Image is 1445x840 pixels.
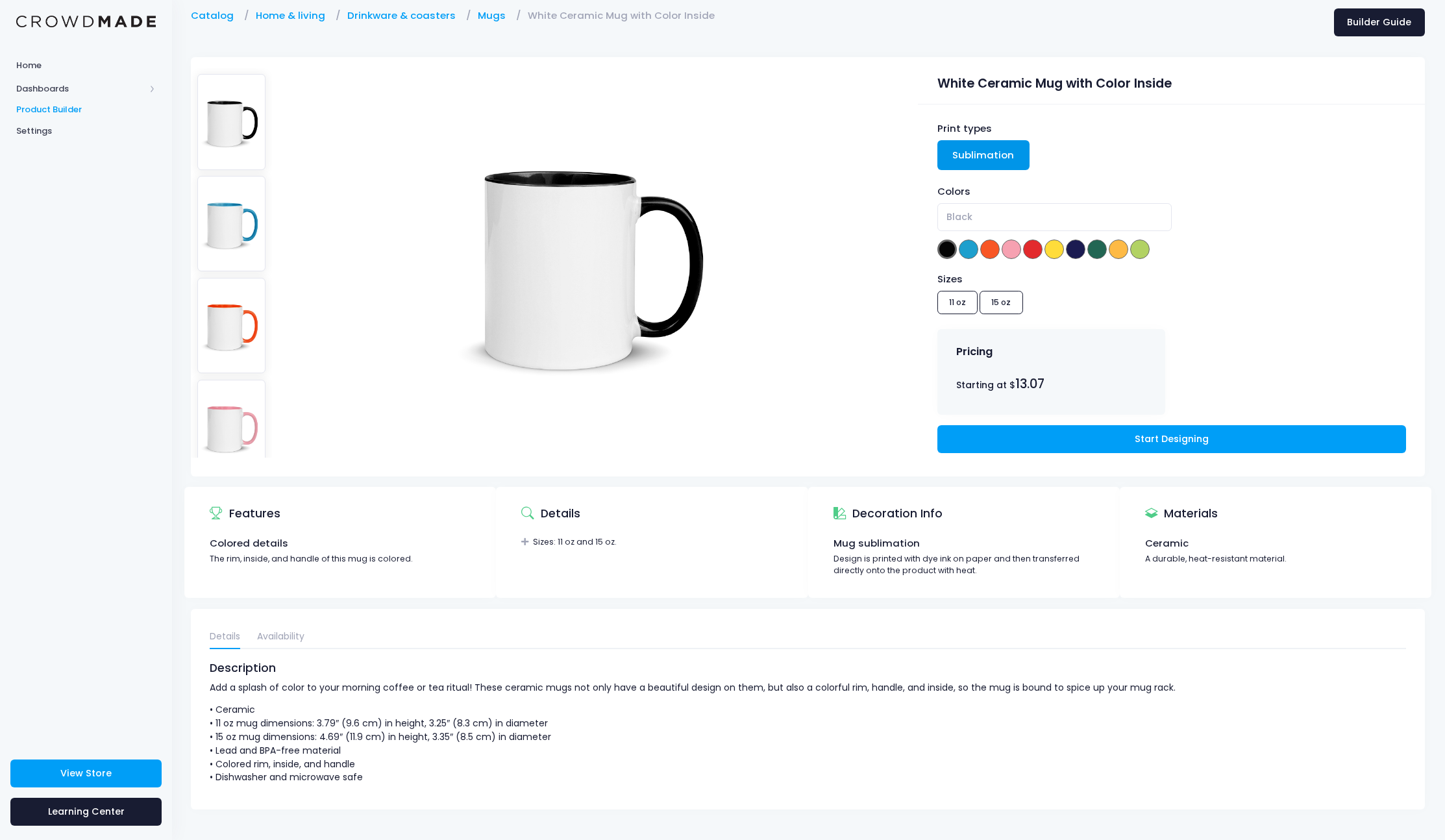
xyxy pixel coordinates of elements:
div: Mug sublimation [834,536,1094,550]
div: Print types [937,121,1406,136]
div: Decoration Info [834,495,943,532]
span: Home [16,59,156,72]
a: White Ceramic Mug with Color Inside [528,8,721,23]
a: Mugs [478,8,512,23]
img: Logo [16,16,156,28]
a: Catalog [191,8,240,23]
div: Sizes [931,272,1292,286]
span: Learning Center [48,805,125,818]
p: • Ceramic • 11 oz mug dimensions: 3.79″ (9.6 cm) in height, 3.25″ (8.3 cm) in diameter • 15 oz mu... [210,703,1406,785]
p: Add a splash of color to your morning coffee or tea ritual! These ceramic mugs not only have a be... [210,681,1406,695]
div: Sizes: 11 oz and 15 oz. [521,536,782,549]
span: Black [946,210,972,224]
div: A durable, heat-resistant material. [1145,553,1406,565]
div: Design is printed with dye ink on paper and then transferred directly onto the product with heat. [834,553,1094,577]
a: Home & living [256,8,332,23]
div: The rim, inside, and handle of this mug is colored. [210,553,471,565]
div: Materials [1145,495,1218,532]
a: View Store [10,760,162,787]
a: Sublimation [937,140,1030,170]
div: Features [210,495,280,532]
a: Availability [257,626,304,649]
span: Dashboards [16,82,145,95]
div: Colors [937,184,1406,199]
span: Product Builder [16,103,156,116]
a: Drinkware & coasters [347,8,462,23]
span: Black [937,203,1172,231]
div: Colored details [210,536,471,550]
div: Details [521,495,580,532]
a: Details [210,626,240,649]
div: Description [210,660,1406,676]
a: Builder Guide [1334,8,1425,36]
h4: Pricing [956,345,993,358]
div: Ceramic [1145,536,1406,550]
span: View Store [60,767,112,780]
div: Starting at $ [956,375,1146,393]
span: 13.07 [1015,375,1044,393]
a: Start Designing [937,425,1406,453]
div: White Ceramic Mug with Color Inside [937,68,1406,93]
span: Settings [16,125,156,138]
a: Learning Center [10,798,162,826]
